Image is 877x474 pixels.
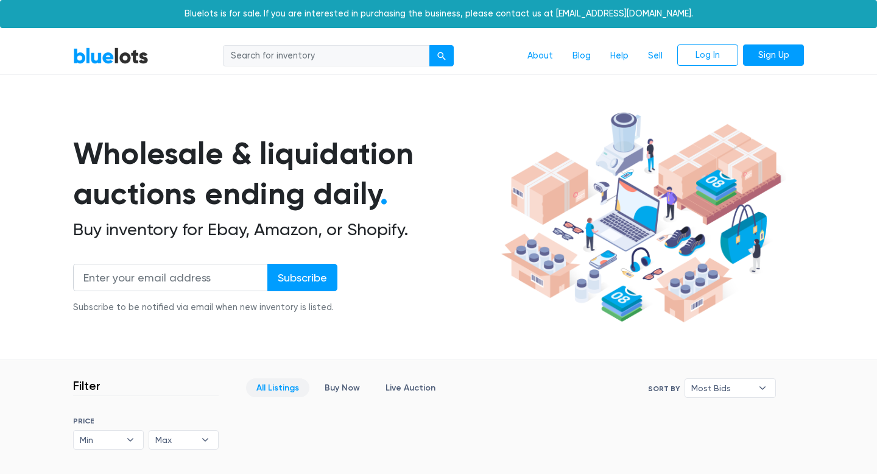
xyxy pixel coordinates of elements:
[73,378,100,393] h3: Filter
[73,219,497,240] h2: Buy inventory for Ebay, Amazon, or Shopify.
[80,431,120,449] span: Min
[246,378,309,397] a: All Listings
[518,44,563,68] a: About
[563,44,601,68] a: Blog
[155,431,195,449] span: Max
[497,107,786,328] img: hero-ee84e7d0318cb26816c560f6b4441b76977f77a177738b4e94f68c95b2b83dbb.png
[691,379,752,397] span: Most Bids
[750,379,775,397] b: ▾
[638,44,672,68] a: Sell
[314,378,370,397] a: Buy Now
[677,44,738,66] a: Log In
[192,431,218,449] b: ▾
[375,378,446,397] a: Live Auction
[73,133,497,214] h1: Wholesale & liquidation auctions ending daily
[118,431,143,449] b: ▾
[267,264,337,291] input: Subscribe
[73,301,337,314] div: Subscribe to be notified via email when new inventory is listed.
[223,45,430,67] input: Search for inventory
[743,44,804,66] a: Sign Up
[73,417,219,425] h6: PRICE
[73,264,268,291] input: Enter your email address
[380,175,388,212] span: .
[601,44,638,68] a: Help
[648,383,680,394] label: Sort By
[73,47,149,65] a: BlueLots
